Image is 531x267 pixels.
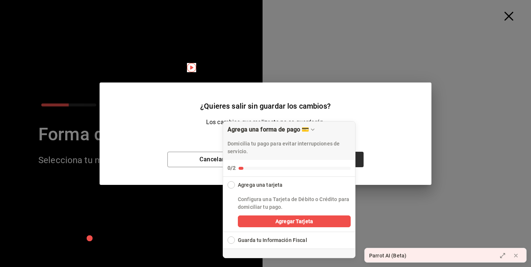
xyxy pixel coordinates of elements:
p: Domicilia tu pago para evitar interrupciones de servicio. [228,140,351,155]
img: Tooltip marker [187,63,196,72]
div: Guarda tu Información Fiscal [238,236,307,244]
div: Agrega una forma de pago 💳 [228,126,309,133]
button: Collapse Checklist [223,177,355,189]
p: Configura una Tarjeta de Débito o Crédito para domiciliar tu pago. [238,196,351,211]
button: Collapse Checklist [223,122,355,176]
div: 0/2 [228,164,236,172]
button: Expand Checklist [223,232,355,249]
button: Cancelar [167,152,257,167]
span: Agregar Tarjeta [275,218,313,225]
div: Agrega una forma de pago 💳 [223,121,355,258]
div: Parrot AI (Beta) [369,252,406,260]
div: Drag to move checklist [223,122,355,160]
div: Agrega una tarjeta [238,181,282,189]
p: Los cambios que realizaste no se guardarán. [206,118,325,127]
h2: ¿Quieres salir sin guardar los cambios? [100,82,431,118]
